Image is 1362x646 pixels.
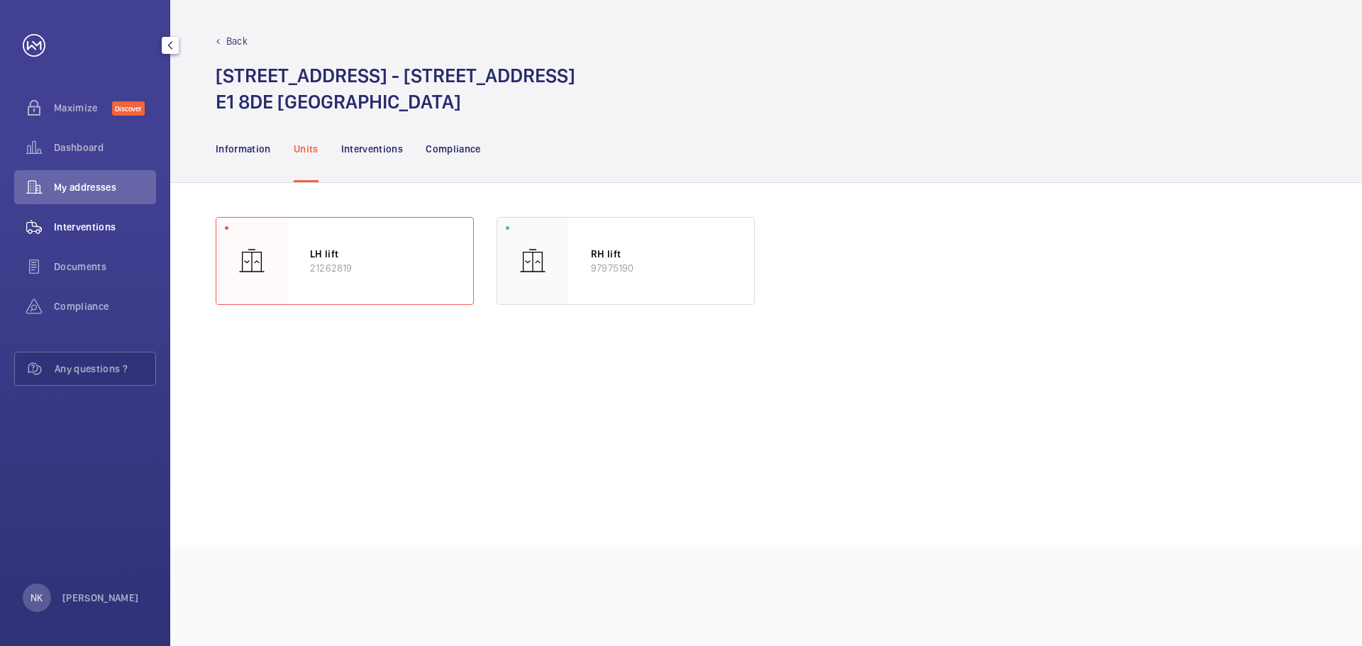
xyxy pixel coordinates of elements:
p: Compliance [426,142,481,156]
p: 21262819 [310,261,450,275]
img: elevator.svg [519,247,547,275]
p: [PERSON_NAME] [62,591,139,605]
span: My addresses [54,180,156,194]
p: Units [294,142,319,156]
span: Documents [54,260,156,274]
span: Discover [112,101,145,116]
img: elevator.svg [238,247,266,275]
span: Dashboard [54,140,156,155]
span: Maximize [54,101,112,115]
p: Information [216,142,271,156]
span: Interventions [54,220,156,234]
span: Compliance [54,299,156,313]
p: NK [31,591,43,605]
p: RH lift [591,247,731,261]
p: LH lift [310,247,450,261]
span: Any questions ? [55,362,155,376]
p: 97975190 [591,261,731,275]
p: Back [226,34,248,48]
p: Interventions [341,142,404,156]
h1: [STREET_ADDRESS] - [STREET_ADDRESS] E1 8DE [GEOGRAPHIC_DATA] [216,62,575,115]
